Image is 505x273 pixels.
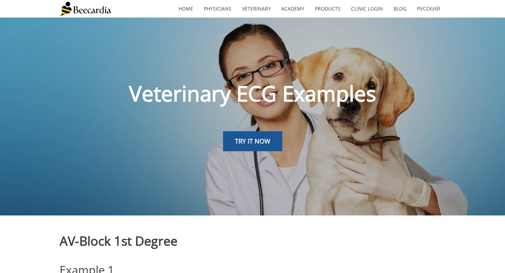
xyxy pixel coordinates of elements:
img: Beecardia [60,2,111,16]
a: Clinic Login [346,1,388,17]
a: Academy [276,1,310,17]
a: Blog [388,1,412,17]
a: home [173,1,198,17]
span: TRY IT NOW [235,137,270,145]
a: Physicians [198,1,237,17]
a: Veterinary [237,1,276,17]
span: Veterinary ECG Examples [129,79,376,108]
a: Products [310,1,346,17]
a: TRY IT NOW [223,131,282,152]
span: AV-Block 1st Degree [60,232,177,249]
a: Русский [412,1,445,17]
